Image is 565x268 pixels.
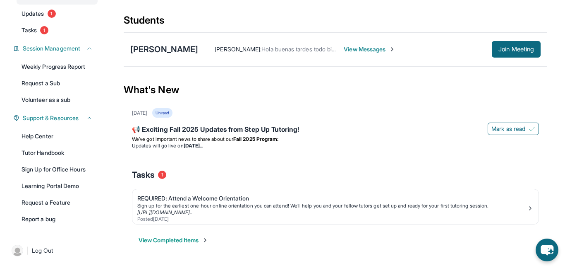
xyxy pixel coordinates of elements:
[137,216,527,222] div: Posted [DATE]
[26,246,29,256] span: |
[184,142,203,149] strong: [DATE]
[124,72,547,108] div: What's New
[233,136,278,142] strong: Fall 2025 Program:
[40,26,48,34] span: 1
[17,212,98,227] a: Report a bug
[389,46,395,53] img: Chevron-Right
[48,10,56,18] span: 1
[22,26,37,34] span: Tasks
[17,195,98,210] a: Request a Feature
[132,189,539,224] a: REQUIRED: Attend a Welcome OrientationSign up for the earliest one-hour online orientation you ca...
[22,10,44,18] span: Updates
[17,6,98,21] a: Updates1
[488,123,539,135] button: Mark as read
[17,145,98,160] a: Tutor Handbook
[23,114,79,122] span: Support & Resources
[17,129,98,144] a: Help Center
[17,23,98,38] a: Tasks1
[32,246,53,255] span: Log Out
[17,162,98,177] a: Sign Up for Office Hours
[130,43,198,55] div: [PERSON_NAME]
[8,241,98,260] a: |Log Out
[132,169,155,181] span: Tasks
[152,108,172,118] div: Unread
[344,45,395,53] span: View Messages
[137,203,527,209] div: Sign up for the earliest one-hour online orientation you can attend! We’ll help you and your fell...
[137,209,192,215] a: [URL][DOMAIN_NAME]..
[137,194,527,203] div: REQUIRED: Attend a Welcome Orientation
[158,171,166,179] span: 1
[12,245,23,256] img: user-img
[132,136,233,142] span: We’ve got important news to share about our
[492,41,541,58] button: Join Meeting
[124,14,547,32] div: Students
[17,59,98,74] a: Weekly Progress Report
[17,92,98,107] a: Volunteer as a sub
[19,44,93,53] button: Session Management
[132,110,147,116] div: [DATE]
[215,46,261,53] span: [PERSON_NAME] :
[261,46,344,53] span: Hola buenas tardes todo bien??
[17,76,98,91] a: Request a Sub
[536,239,558,261] button: chat-button
[498,47,534,52] span: Join Meeting
[23,44,80,53] span: Session Management
[132,124,539,136] div: 📢 Exciting Fall 2025 Updates from Step Up Tutoring!
[17,179,98,193] a: Learning Portal Demo
[132,142,539,149] li: Updates will go live on
[529,126,535,132] img: Mark as read
[19,114,93,122] button: Support & Resources
[139,236,208,244] button: View Completed Items
[491,125,525,133] span: Mark as read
